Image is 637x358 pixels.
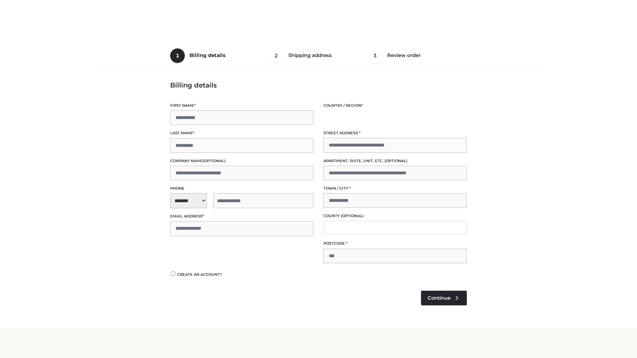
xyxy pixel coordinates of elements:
[323,158,467,164] label: Apartment, suite, unit, etc.
[323,102,467,109] label: Country / Region
[323,213,467,219] label: County
[170,81,467,89] h3: Billing details
[170,213,314,219] label: Email address
[177,272,222,277] span: Create an account?
[170,158,314,164] label: Company name
[341,213,364,218] span: (optional)
[385,158,407,163] span: (optional)
[203,158,226,163] span: (optional)
[323,185,467,192] label: Town / City
[170,130,314,136] label: Last name
[428,295,451,301] span: Continue
[170,102,314,109] label: First name
[170,271,176,276] input: Create an account?
[323,240,467,247] label: Postcode
[421,291,467,305] a: Continue
[323,130,467,136] label: Street address
[170,185,314,192] label: Phone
